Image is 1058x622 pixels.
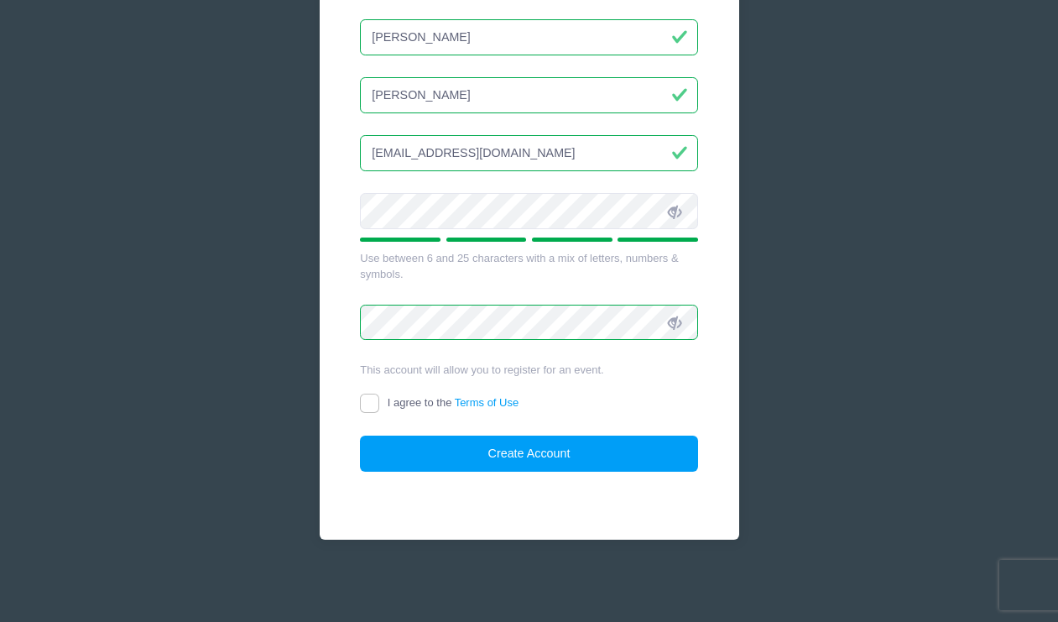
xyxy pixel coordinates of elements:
[455,396,519,409] a: Terms of Use
[388,396,519,409] span: I agree to the
[360,436,698,472] button: Create Account
[360,19,698,55] input: First Name
[360,394,379,413] input: I agree to theTerms of Use
[360,362,698,379] div: This account will allow you to register for an event.
[360,250,698,283] div: Use between 6 and 25 characters with a mix of letters, numbers & symbols.
[360,135,698,171] input: Email
[360,77,698,113] input: Last Name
